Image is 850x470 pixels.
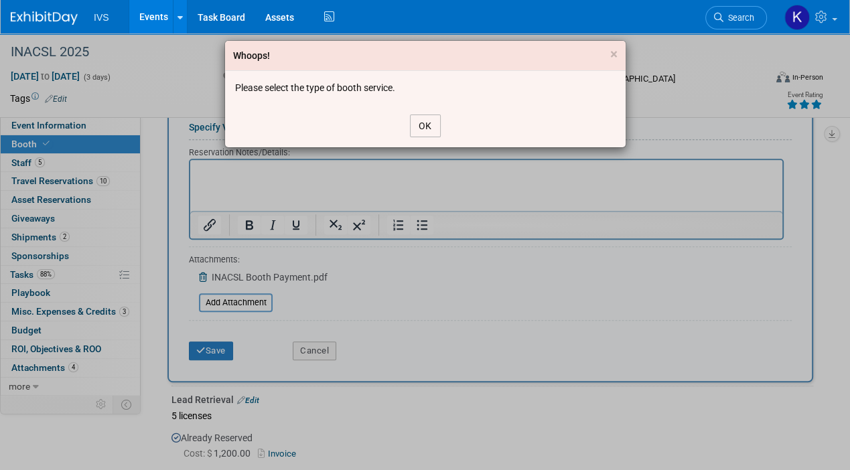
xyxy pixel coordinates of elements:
button: OK [410,114,441,137]
body: Rich Text Area. Press ALT-0 for help. [7,5,585,18]
button: Close [610,48,618,62]
div: Please select the type of booth service. [235,81,616,94]
span: × [610,46,618,62]
div: Whoops! [233,49,270,62]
